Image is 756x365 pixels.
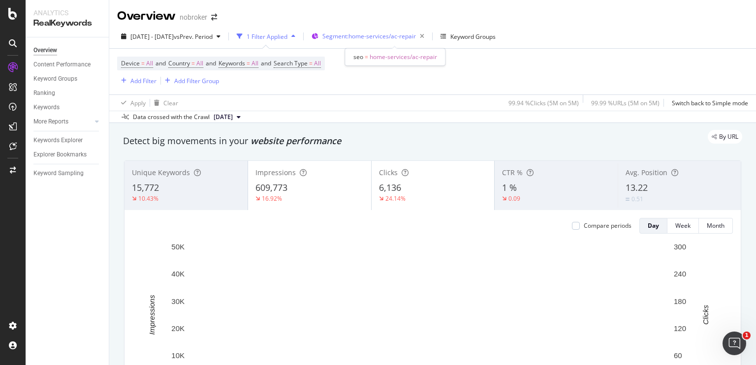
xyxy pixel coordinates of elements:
div: 16.92% [262,194,282,203]
div: Analytics [33,8,101,18]
text: 120 [674,324,686,333]
a: Keywords [33,102,102,113]
text: 60 [674,351,682,360]
span: Clicks [379,168,398,177]
div: Add Filter [130,77,157,85]
div: Add Filter Group [174,77,219,85]
img: Equal [626,198,630,201]
text: Clicks [701,304,710,324]
span: seo [353,53,363,61]
span: 6,136 [379,182,401,193]
div: 0.51 [631,195,643,203]
div: legacy label [708,130,742,144]
div: Keywords Explorer [33,135,83,146]
span: Impressions [255,168,296,177]
div: Week [675,221,691,230]
div: Data crossed with the Crawl [133,113,210,122]
div: Clear [163,99,178,107]
div: Month [707,221,724,230]
span: All [196,57,203,70]
span: 15,772 [132,182,159,193]
div: Day [648,221,659,230]
span: 609,773 [255,182,287,193]
text: Impressions [148,295,156,335]
div: nobroker [180,12,207,22]
div: Apply [130,99,146,107]
span: 1 % [502,182,517,193]
span: Search Type [274,59,308,67]
div: Overview [33,45,57,56]
button: Apply [117,95,146,111]
button: [DATE] [210,111,245,123]
div: Overview [117,8,176,25]
span: 2025 Aug. 4th [214,113,233,122]
span: = [247,59,250,67]
button: Clear [150,95,178,111]
span: home-services/ac-repair [370,53,437,61]
span: [DATE] - [DATE] [130,32,174,41]
span: Country [168,59,190,67]
div: Switch back to Simple mode [672,99,748,107]
div: Keyword Groups [33,74,77,84]
text: 300 [674,243,686,251]
span: Unique Keywords [132,168,190,177]
span: = [141,59,145,67]
button: Switch back to Simple mode [668,95,748,111]
a: More Reports [33,117,92,127]
div: Keyword Sampling [33,168,84,179]
span: 1 [743,332,751,339]
div: 99.94 % Clicks ( 5M on 5M ) [508,99,579,107]
text: 30K [171,297,185,305]
text: 180 [674,297,686,305]
text: 10K [171,351,185,360]
span: Keywords [219,59,245,67]
div: Compare periods [584,221,631,230]
span: and [206,59,216,67]
span: = [191,59,195,67]
div: Ranking [33,88,55,98]
button: Week [667,218,699,234]
div: 99.99 % URLs ( 5M on 5M ) [591,99,660,107]
div: Keyword Groups [450,32,496,41]
text: 40K [171,270,185,278]
span: = [365,53,368,61]
span: = [309,59,313,67]
a: Keyword Groups [33,74,102,84]
div: 1 Filter Applied [247,32,287,41]
button: Segment:home-services/ac-repair [308,29,428,44]
button: [DATE] - [DATE]vsPrev. Period [117,29,224,44]
span: CTR % [502,168,523,177]
button: Day [639,218,667,234]
span: 13.22 [626,182,648,193]
span: All [252,57,258,70]
a: Content Performance [33,60,102,70]
button: Month [699,218,733,234]
text: 50K [171,243,185,251]
div: 10.43% [138,194,158,203]
div: Keywords [33,102,60,113]
a: Ranking [33,88,102,98]
div: 24.14% [385,194,406,203]
a: Explorer Bookmarks [33,150,102,160]
text: 240 [674,270,686,278]
a: Keyword Sampling [33,168,102,179]
span: All [146,57,153,70]
div: 0.09 [508,194,520,203]
button: Keyword Groups [437,29,500,44]
span: and [156,59,166,67]
span: and [261,59,271,67]
div: RealKeywords [33,18,101,29]
span: By URL [719,134,738,140]
div: More Reports [33,117,68,127]
span: Segment: home-services/ac-repair [322,32,416,40]
span: Avg. Position [626,168,667,177]
button: Add Filter Group [161,75,219,87]
div: arrow-right-arrow-left [211,14,217,21]
button: Add Filter [117,75,157,87]
span: Device [121,59,140,67]
div: Content Performance [33,60,91,70]
a: Keywords Explorer [33,135,102,146]
span: All [314,57,321,70]
a: Overview [33,45,102,56]
text: 20K [171,324,185,333]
